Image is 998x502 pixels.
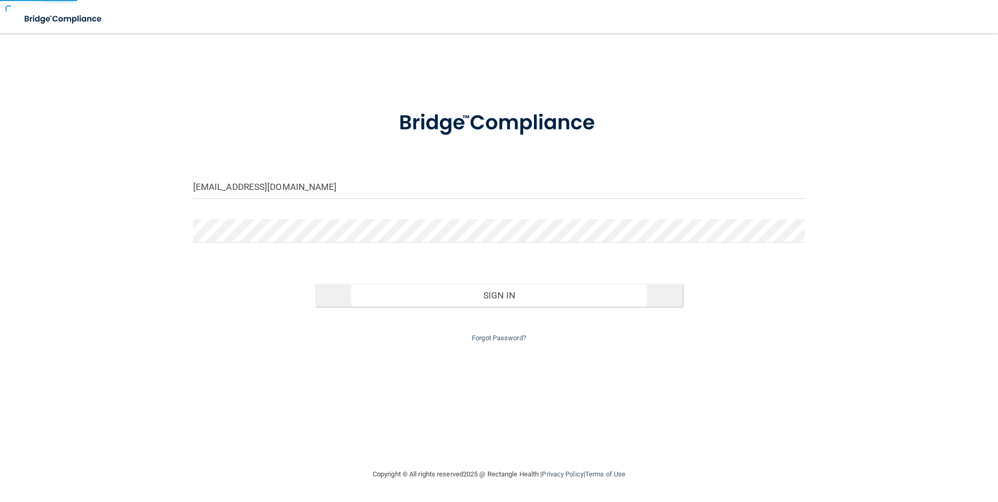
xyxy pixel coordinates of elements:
a: Privacy Policy [542,470,583,478]
iframe: Drift Widget Chat Controller [817,428,985,470]
a: Forgot Password? [472,334,526,342]
input: Email [193,175,805,199]
a: Terms of Use [585,470,625,478]
img: bridge_compliance_login_screen.278c3ca4.svg [377,96,621,150]
button: Sign In [315,284,683,307]
img: bridge_compliance_login_screen.278c3ca4.svg [16,8,112,30]
div: Copyright © All rights reserved 2025 @ Rectangle Health | | [308,458,690,491]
